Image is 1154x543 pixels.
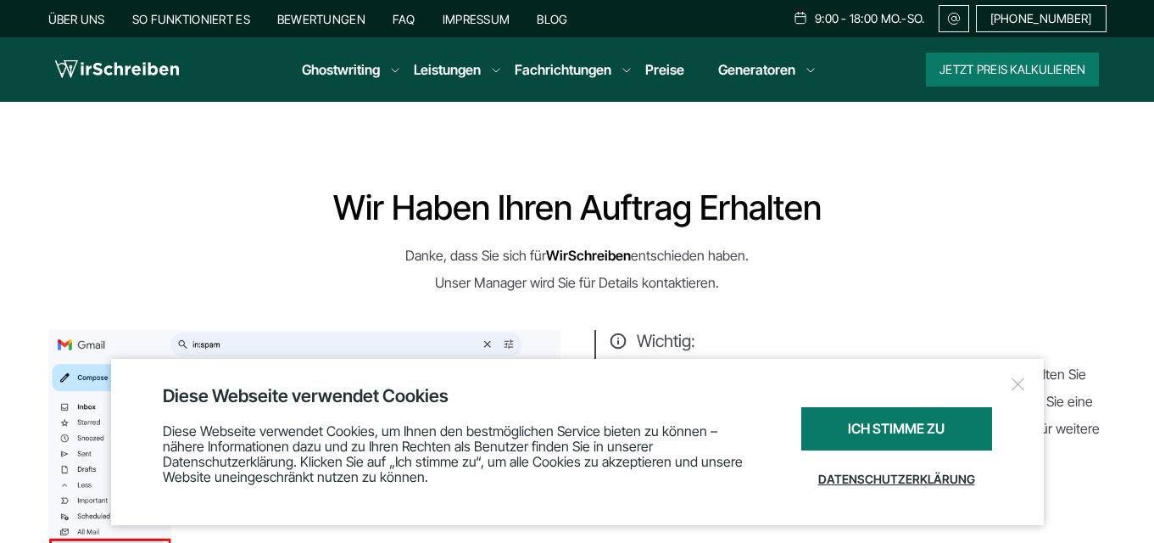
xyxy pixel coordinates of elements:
[645,61,684,78] a: Preise
[801,459,992,500] a: Datenschutzerklärung
[976,5,1107,32] a: [PHONE_NUMBER]
[48,269,1107,296] p: Unser Manager wird Sie für Details kontaktieren.
[55,57,179,82] img: logo wirschreiben
[443,12,510,26] a: Impressum
[546,247,631,264] strong: WirSchreiben
[414,59,481,80] a: Leistungen
[163,384,992,407] div: Diese Webseite verwendet Cookies
[610,330,1107,352] span: Wichtig:
[132,12,250,26] a: So funktioniert es
[801,407,992,451] div: Ich stimme zu
[163,407,759,500] div: Diese Webseite verwendet Cookies, um Ihnen den bestmöglichen Service bieten zu können – nähere In...
[718,59,795,80] a: Generatoren
[48,191,1107,225] h1: Wir haben Ihren Auftrag erhalten
[537,12,567,26] a: Blog
[48,12,105,26] a: Über uns
[515,59,611,80] a: Fachrichtungen
[926,53,1099,87] button: Jetzt Preis kalkulieren
[48,242,1107,269] p: Danke, dass Sie sich für entschieden haben.
[302,59,380,80] a: Ghostwriting
[815,12,925,25] span: 9:00 - 18:00 Mo.-So.
[277,12,365,26] a: Bewertungen
[946,12,962,25] img: Email
[793,11,808,25] img: Schedule
[393,12,415,26] a: FAQ
[990,12,1092,25] span: [PHONE_NUMBER]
